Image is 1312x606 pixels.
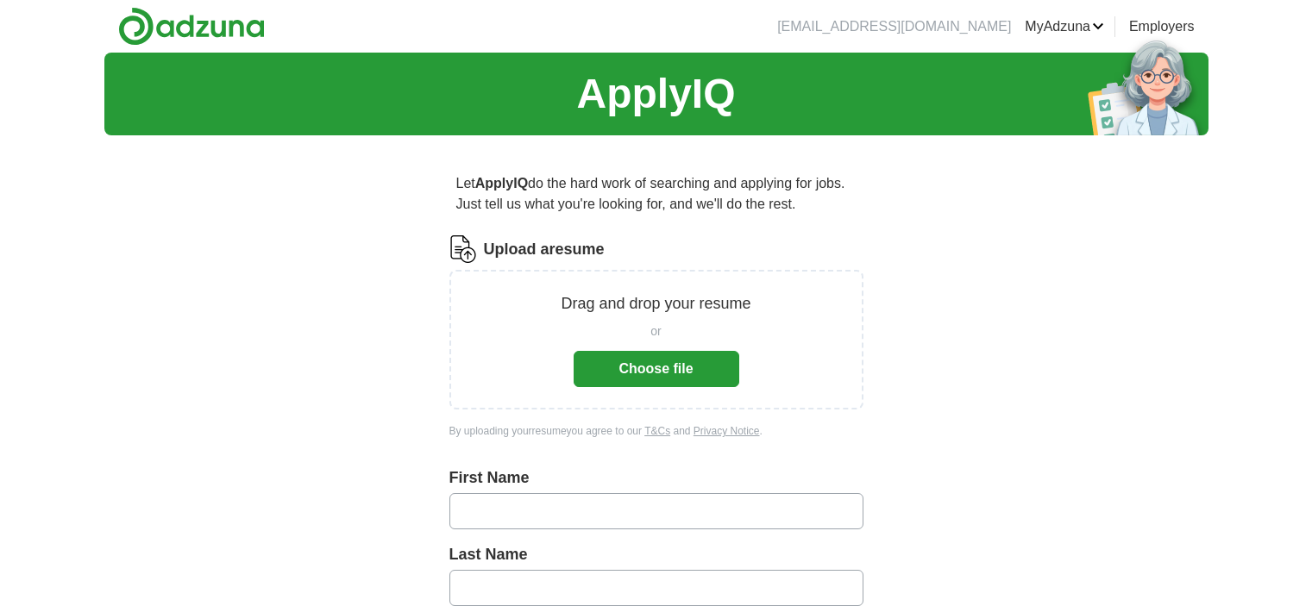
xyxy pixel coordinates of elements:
h1: ApplyIQ [576,63,735,125]
p: Let do the hard work of searching and applying for jobs. Just tell us what you're looking for, an... [449,166,863,222]
label: Last Name [449,543,863,566]
li: [EMAIL_ADDRESS][DOMAIN_NAME] [777,16,1011,37]
img: Adzuna logo [118,7,265,46]
a: Privacy Notice [694,425,760,437]
label: Upload a resume [484,238,605,261]
a: Employers [1129,16,1195,37]
p: Drag and drop your resume [561,292,750,315]
a: T&Cs [644,425,670,437]
button: Choose file [574,351,739,387]
div: By uploading your resume you agree to our and . [449,423,863,439]
span: or [650,322,661,340]
a: MyAdzuna [1025,16,1104,37]
strong: ApplyIQ [475,176,528,191]
img: CV Icon [449,235,477,263]
label: First Name [449,466,863,490]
